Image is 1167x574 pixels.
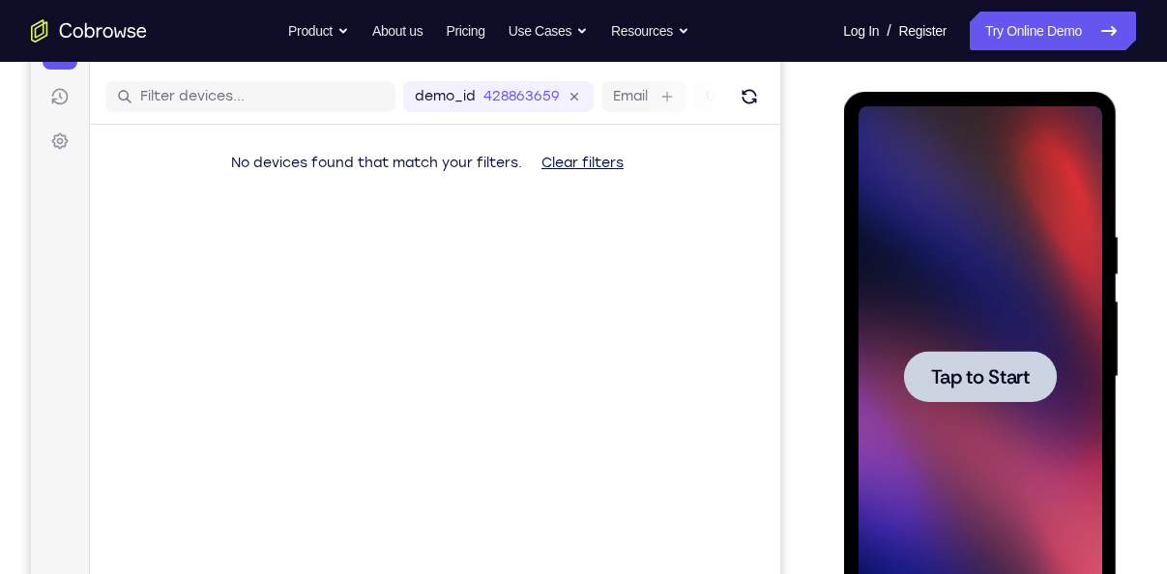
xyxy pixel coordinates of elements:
a: Try Online Demo [970,12,1136,50]
button: Resources [611,12,689,50]
label: User ID [675,64,724,83]
a: Log In [843,12,879,50]
a: Go to the home page [31,19,147,43]
label: demo_id [384,64,445,83]
button: Refresh [703,58,734,89]
label: Email [582,64,617,83]
a: Pricing [446,12,484,50]
a: Register [899,12,947,50]
button: Tap to Start [60,259,213,310]
button: Clear filters [495,121,608,159]
button: Product [288,12,349,50]
button: Use Cases [509,12,588,50]
input: Filter devices... [109,64,353,83]
a: About us [372,12,423,50]
span: No devices found that match your filters. [200,131,491,148]
span: / [887,19,890,43]
span: Tap to Start [87,275,186,295]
